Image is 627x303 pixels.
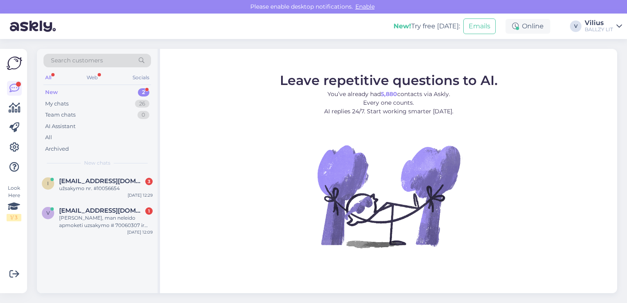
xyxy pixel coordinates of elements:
div: Vilius [585,20,613,26]
div: All [45,133,52,142]
b: New! [394,22,411,30]
div: My chats [45,100,69,108]
div: New [45,88,58,96]
div: 2 [138,88,149,96]
div: Try free [DATE]: [394,21,460,31]
img: No Chat active [315,122,462,270]
div: užsakymo nr. #10056654 [59,185,153,192]
span: v [46,210,50,216]
span: i [47,180,49,186]
div: Archived [45,145,69,153]
span: ispanas16@gmail.com [59,177,144,185]
div: 26 [135,100,149,108]
div: 0 [137,111,149,119]
span: vygandasgri@gmail.com [59,207,144,214]
span: Enable [353,3,377,10]
span: Leave repetitive questions to AI. [280,72,498,88]
p: You’ve already had contacts via Askly. Every one counts. AI replies 24/7. Start working smarter [... [280,90,498,115]
span: New chats [84,159,110,167]
div: [PERSON_NAME], man neleido apmoketi uzsakymo # 70060307 ir kiek maciau ta pacia sekunde jis dingo [59,214,153,229]
div: Socials [131,72,151,83]
div: Online [506,19,550,34]
div: AI Assistant [45,122,76,131]
div: 3 [145,178,153,185]
span: Search customers [51,56,103,65]
div: BALLZY LIT [585,26,613,33]
b: 5,880 [381,90,397,97]
div: Team chats [45,111,76,119]
img: Askly Logo [7,55,22,71]
div: [DATE] 12:29 [128,192,153,198]
div: 1 / 3 [7,214,21,221]
div: Look Here [7,184,21,221]
div: Web [85,72,99,83]
div: All [43,72,53,83]
a: ViliusBALLZY LIT [585,20,622,33]
button: Emails [463,18,496,34]
div: V [570,21,581,32]
div: 1 [145,207,153,215]
div: [DATE] 12:09 [127,229,153,235]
